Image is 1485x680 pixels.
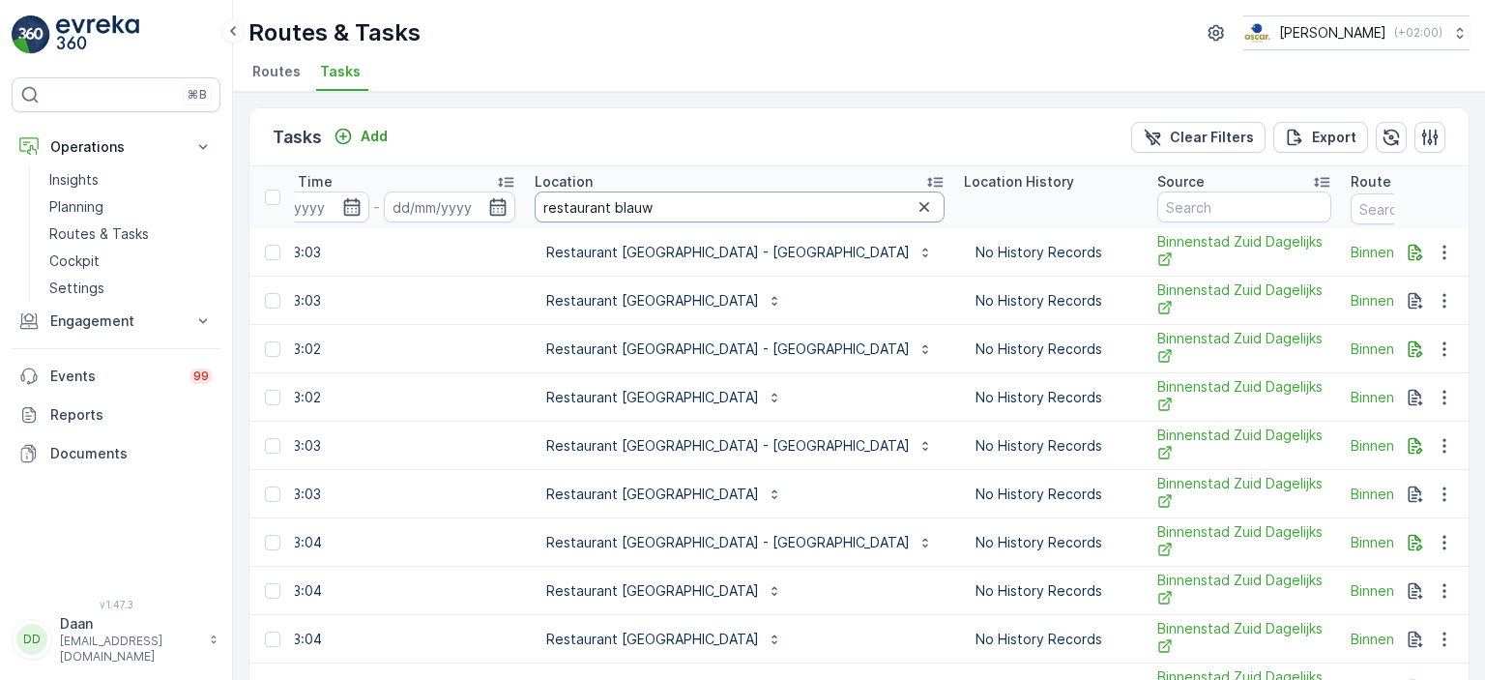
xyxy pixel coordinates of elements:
div: DD [16,624,47,655]
button: Clear Filters [1131,122,1266,153]
p: Source [1157,172,1205,192]
a: Reports [12,396,220,434]
a: Events99 [12,357,220,396]
p: Cockpit [49,251,100,271]
p: [EMAIL_ADDRESS][DOMAIN_NAME] [60,634,199,665]
p: Reports [50,405,213,425]
p: No History Records [975,388,1126,407]
a: Cockpit [42,248,220,275]
a: Binnenstad Zuid Dagelijks [1157,619,1331,659]
p: No History Records [975,533,1126,552]
p: Clear Filters [1170,128,1254,147]
input: Search [1157,192,1331,222]
td: [DATE] 23:03 [227,422,525,470]
a: Insights [42,166,220,193]
a: Binnenstad Zuid Dagelijks [1157,426,1331,465]
p: Restaurant [GEOGRAPHIC_DATA] - [GEOGRAPHIC_DATA] [546,243,910,262]
p: [PERSON_NAME] [1279,23,1386,43]
p: No History Records [975,291,1126,310]
p: Restaurant [GEOGRAPHIC_DATA] [546,291,759,310]
a: Planning [42,193,220,221]
p: No History Records [975,243,1126,262]
p: No History Records [975,630,1126,649]
td: [DATE] 23:03 [227,470,525,518]
input: Search [535,192,945,222]
p: Tasks [273,124,322,151]
p: Documents [50,444,213,463]
span: Binnenstad Zuid Dagelijks [1157,522,1331,562]
span: v 1.47.3 [12,599,220,610]
a: Binnenstad Zuid Dagelijks [1157,377,1331,417]
td: [DATE] 23:04 [227,615,525,664]
p: Restaurant [GEOGRAPHIC_DATA] - [GEOGRAPHIC_DATA] [546,533,910,552]
p: - [373,195,380,219]
button: Restaurant [GEOGRAPHIC_DATA] [535,382,794,413]
a: Binnenstad Zuid Dagelijks [1157,329,1331,369]
button: Operations [12,128,220,166]
button: Restaurant [GEOGRAPHIC_DATA] - [GEOGRAPHIC_DATA] [535,430,945,461]
p: Restaurant [GEOGRAPHIC_DATA] [546,485,759,504]
span: Tasks [320,62,361,81]
div: Toggle Row Selected [265,293,280,309]
p: Daan [60,614,199,634]
div: Toggle Row Selected [265,583,280,599]
p: Location [535,172,593,192]
div: Toggle Row Selected [265,438,280,454]
button: Restaurant [GEOGRAPHIC_DATA] [535,285,794,316]
p: ( +02:00 ) [1394,25,1442,41]
td: [DATE] 23:02 [227,373,525,422]
button: Restaurant [GEOGRAPHIC_DATA] - [GEOGRAPHIC_DATA] [535,334,945,365]
p: Events [50,367,178,386]
p: Restaurant [GEOGRAPHIC_DATA] - [GEOGRAPHIC_DATA] [546,436,910,456]
p: Restaurant [GEOGRAPHIC_DATA] - [GEOGRAPHIC_DATA] [546,340,910,359]
a: Binnenstad Zuid Dagelijks [1157,571,1331,610]
p: Restaurant [GEOGRAPHIC_DATA] [546,581,759,601]
button: Restaurant [GEOGRAPHIC_DATA] - [GEOGRAPHIC_DATA] [535,527,945,558]
div: Toggle Row Selected [265,487,280,502]
button: Restaurant [GEOGRAPHIC_DATA] - [GEOGRAPHIC_DATA] [535,237,945,268]
input: dd/mm/yyyy [237,192,369,222]
p: 99 [193,369,209,384]
img: basis-logo_rgb2x.png [1243,22,1271,44]
td: [DATE] 23:02 [227,325,525,373]
td: [DATE] 23:04 [227,567,525,615]
img: logo_light-DOdMpM7g.png [56,15,139,54]
button: Restaurant [GEOGRAPHIC_DATA] [535,624,794,655]
p: Restaurant [GEOGRAPHIC_DATA] [546,630,759,649]
a: Settings [42,275,220,302]
button: Engagement [12,302,220,340]
input: dd/mm/yyyy [384,192,516,222]
p: Settings [49,279,104,298]
p: Routes & Tasks [248,17,421,48]
button: Restaurant [GEOGRAPHIC_DATA] [535,479,794,510]
a: Binnenstad Zuid Dagelijks [1157,474,1331,514]
p: Restaurant [GEOGRAPHIC_DATA] [546,388,759,407]
button: Restaurant [GEOGRAPHIC_DATA] [535,576,794,606]
div: Toggle Row Selected [265,341,280,357]
img: logo [12,15,50,54]
td: [DATE] 23:03 [227,277,525,325]
a: Binnenstad Zuid Dagelijks [1157,232,1331,272]
div: Toggle Row Selected [265,632,280,647]
td: [DATE] 23:03 [227,228,525,277]
div: Toggle Row Selected [265,245,280,260]
span: Routes [252,62,301,81]
p: Engagement [50,311,182,331]
p: Add [361,127,388,146]
p: No History Records [975,436,1126,456]
p: Operations [50,137,182,157]
p: No History Records [975,340,1126,359]
button: [PERSON_NAME](+02:00) [1243,15,1470,50]
a: Documents [12,434,220,473]
a: Binnenstad Zuid Dagelijks [1157,281,1331,320]
button: DDDaan[EMAIL_ADDRESS][DOMAIN_NAME] [12,614,220,665]
p: Insights [49,170,99,190]
div: Toggle Row Selected [265,535,280,550]
p: Routes & Tasks [49,224,149,244]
